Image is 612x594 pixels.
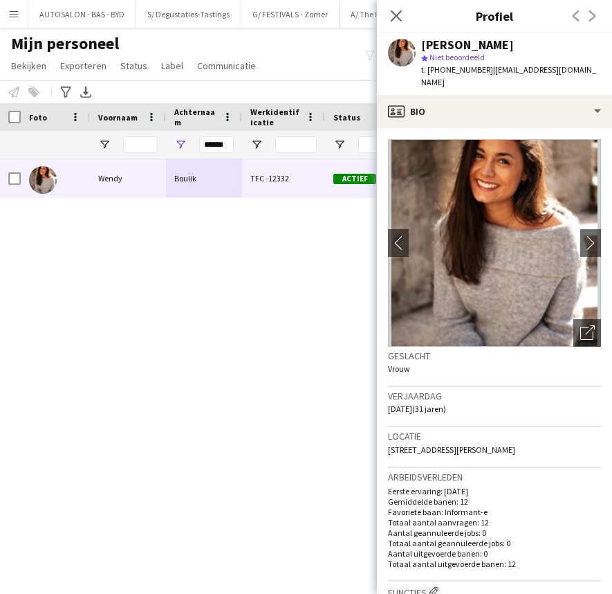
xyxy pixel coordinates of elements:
[388,390,601,402] h3: Verjaardag
[174,138,187,151] button: Open Filtermenu
[192,57,261,75] a: Communicatie
[573,319,601,347] div: Foto's pop-up openen
[11,33,119,54] span: Mijn personeel
[156,57,189,75] a: Label
[29,112,47,123] span: Foto
[115,57,153,75] a: Status
[421,64,596,87] span: | [EMAIL_ADDRESS][DOMAIN_NAME]
[429,52,485,62] span: Niet beoordeeld
[275,136,317,153] input: Werkidentificatie Filter Invoer
[174,107,217,127] span: Achternaam
[60,60,106,72] span: Exporteren
[388,404,446,414] span: [DATE] (31 jaren)
[388,517,601,528] p: Totaal aantal aanvragen: 12
[388,548,601,559] p: Aantal uitgevoerde banen: 0
[161,60,183,72] span: Label
[123,136,158,153] input: Voornaam Filter Invoer
[242,159,325,197] div: TFC -12332
[333,112,360,123] span: Status
[166,159,242,197] div: Boulik
[388,430,601,442] h3: Locatie
[55,57,112,75] a: Exporteren
[421,64,493,75] span: t. [PHONE_NUMBER]
[333,174,376,184] span: Actief
[388,471,601,483] h3: Arbeidsverleden
[77,84,94,100] app-action-btn: Exporteer XLSX
[333,138,346,151] button: Open Filtermenu
[388,538,601,548] p: Totaal aantal geannuleerde jobs: 0
[340,1,492,28] button: A/ The Frontline Company - Planning
[421,39,514,51] div: [PERSON_NAME]
[98,138,111,151] button: Open Filtermenu
[6,57,52,75] a: Bekijken
[90,159,166,197] div: Wendy
[241,1,340,28] button: G/ FESTIVALS - Zomer
[250,138,263,151] button: Open Filtermenu
[388,559,601,569] p: Totaal aantal uitgevoerde banen: 12
[388,350,601,362] h3: Geslacht
[377,95,612,128] div: Bio
[388,486,601,496] p: Eerste ervaring: [DATE]
[120,60,147,72] span: Status
[388,444,515,455] span: [STREET_ADDRESS][PERSON_NAME]
[197,60,256,72] span: Communicatie
[388,528,601,538] p: Aantal geannuleerde jobs: 0
[136,1,241,28] button: S/ Degustaties-Tastings
[250,107,300,127] span: Werkidentificatie
[28,1,136,28] button: AUTOSALON - BAS - BYD
[57,84,74,100] app-action-btn: Geavanceerde filters
[358,136,400,153] input: Status Filter Invoer
[388,507,601,517] p: Favoriete baan: Informant-e
[98,112,138,123] span: Voornaam
[388,363,410,374] span: Vrouw
[388,139,601,347] img: Crew avatar of foto
[199,136,234,153] input: Achternaam Filter Invoer
[388,496,601,507] p: Gemiddelde banen: 12
[29,166,57,194] img: Wendy Boulik
[11,60,46,72] span: Bekijken
[377,7,612,25] h3: Profiel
